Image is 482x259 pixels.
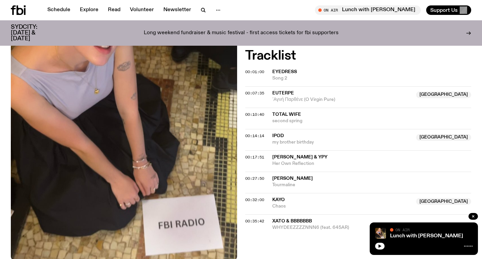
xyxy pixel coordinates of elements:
span: Euterpe [272,91,294,95]
span: Chaos [272,203,412,210]
span: [GEOGRAPHIC_DATA] [416,198,471,205]
button: On AirLunch with [PERSON_NAME] [315,5,421,15]
span: Total Wife [272,112,301,117]
span: WHYDEEZZZZNNN6 (feat. 645AR) [272,224,472,231]
span: ´Αγνή Παρθένε (O Virgin Pure) [272,96,412,103]
img: SLC lunch cover [375,228,386,239]
span: [GEOGRAPHIC_DATA] [416,134,471,141]
a: Schedule [43,5,74,15]
span: Song 2 [272,75,472,82]
h2: Tracklist [245,50,472,62]
span: 00:35:42 [245,218,264,224]
a: Newsletter [159,5,195,15]
a: Volunteer [126,5,158,15]
span: 00:01:00 [245,69,264,74]
span: Eyedress [272,69,297,74]
span: Tourmaline [272,182,472,188]
span: On Air [395,228,410,232]
span: Her Own Reflection [272,160,472,167]
span: 00:17:51 [245,154,264,160]
span: [GEOGRAPHIC_DATA] [416,91,471,98]
h3: SYDCITY: [DATE] & [DATE] [11,24,54,42]
span: xato & BBBBBBB [272,219,312,223]
span: 00:07:35 [245,90,264,96]
p: Long weekend fundraiser & music festival - first access tickets for fbi supporters [144,30,339,36]
span: 00:32:00 [245,197,264,202]
span: iPod [272,133,284,138]
button: Support Us [426,5,471,15]
span: [PERSON_NAME] & YPY [272,155,327,159]
span: [PERSON_NAME] [272,176,313,181]
span: KAYO [272,197,285,202]
span: Support Us [430,7,458,13]
span: second spring [272,118,472,124]
a: Explore [76,5,102,15]
span: my brother birthday [272,139,412,146]
a: Read [104,5,124,15]
span: 00:10:40 [245,112,264,117]
span: 00:14:14 [245,133,264,138]
span: 00:27:50 [245,176,264,181]
a: Lunch with [PERSON_NAME] [390,233,463,239]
